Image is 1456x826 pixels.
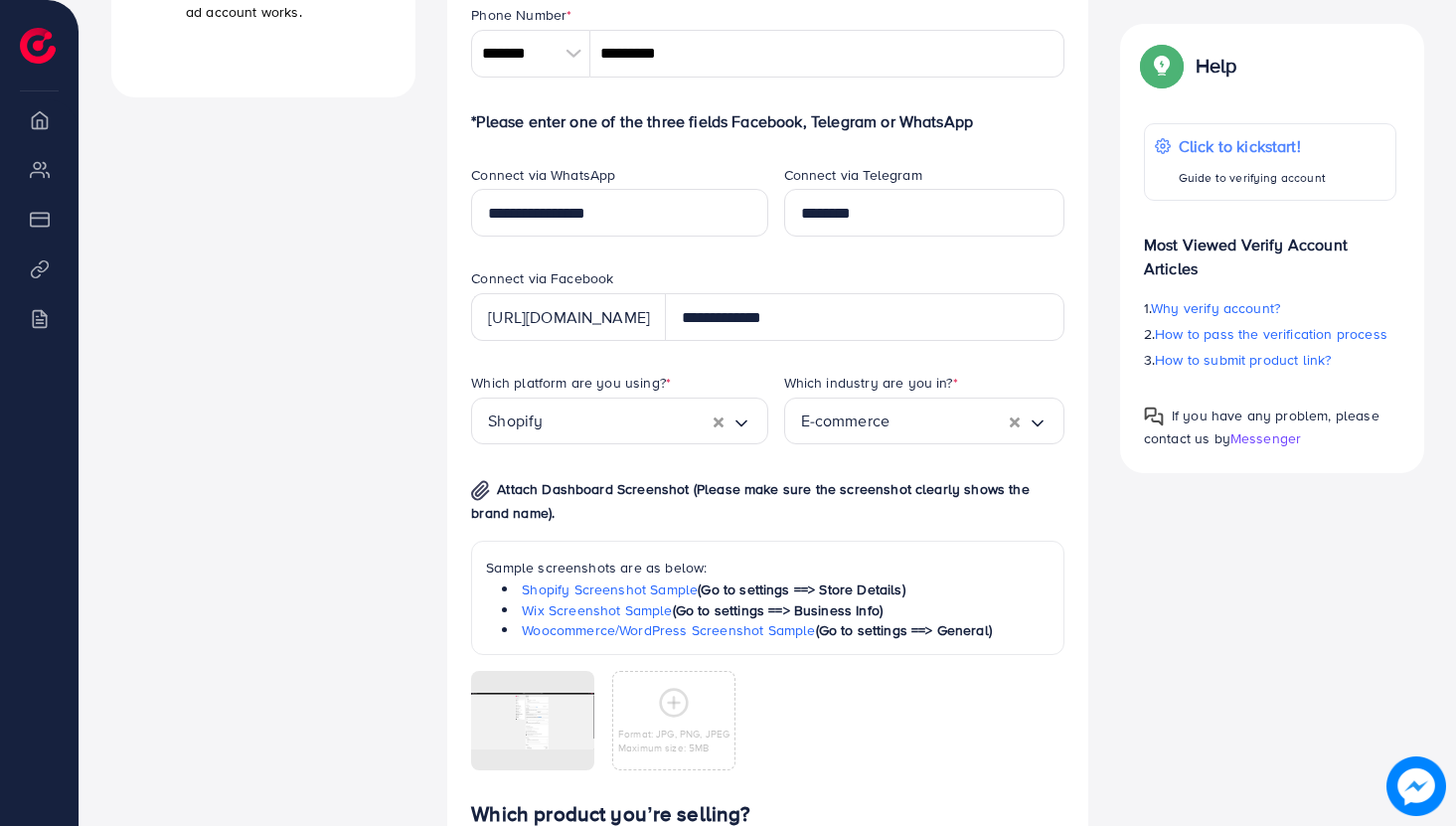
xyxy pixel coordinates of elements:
[618,741,730,754] p: Maximum size: 5MB
[1151,298,1280,318] span: Why verify account?
[522,600,672,620] a: Wix Screenshot Sample
[698,579,904,599] span: (Go to settings ==> Store Details)
[1144,322,1396,346] p: 2.
[1179,166,1326,190] p: Guide to verifying account
[1155,324,1387,344] span: How to pass the verification process
[543,406,713,436] input: Search for option
[522,579,698,599] a: Shopify Screenshot Sample
[1144,48,1180,83] img: Popup guide
[471,293,666,341] div: [URL][DOMAIN_NAME]
[1010,410,1020,432] button: Clear Selected
[1144,296,1396,320] p: 1.
[1144,217,1396,280] p: Most Viewed Verify Account Articles
[471,479,1029,523] span: Attach Dashboard Screenshot (Please make sure the screenshot clearly shows the brand name).
[471,693,594,749] img: img uploaded
[486,556,1050,579] p: Sample screenshots are as below:
[1230,428,1301,448] span: Messenger
[488,406,543,436] span: Shopify
[1386,756,1446,816] img: image
[471,268,613,288] label: Connect via Facebook
[618,727,730,741] p: Format: JPG, PNG, JPEG
[714,410,724,432] button: Clear Selected
[471,109,1064,133] p: *Please enter one of the three fields Facebook, Telegram or WhatsApp
[801,406,890,436] span: E-commerce
[471,398,767,444] div: Search for option
[784,165,922,185] label: Connect via Telegram
[784,373,958,393] label: Which industry are you in?
[1144,407,1164,426] img: Popup guide
[471,373,671,393] label: Which platform are you using?
[816,620,992,640] span: (Go to settings ==> General)
[471,165,615,185] label: Connect via WhatsApp
[890,406,1010,436] input: Search for option
[1179,134,1326,158] p: Click to kickstart!
[1144,348,1396,372] p: 3.
[471,5,571,25] label: Phone Number
[1196,54,1237,78] p: Help
[20,28,56,64] img: logo
[471,480,490,501] img: img
[1144,406,1379,448] span: If you have any problem, please contact us by
[522,620,815,640] a: Woocommerce/WordPress Screenshot Sample
[784,398,1064,444] div: Search for option
[673,600,883,620] span: (Go to settings ==> Business Info)
[1155,350,1331,370] span: How to submit product link?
